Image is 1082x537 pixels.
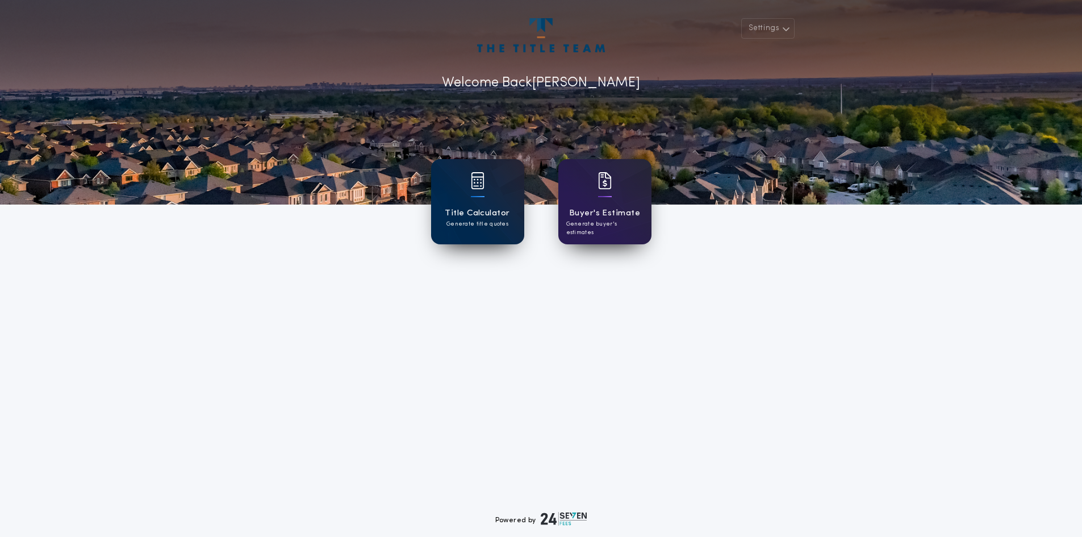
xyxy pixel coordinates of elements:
p: Generate title quotes [446,220,508,228]
a: card iconBuyer's EstimateGenerate buyer's estimates [558,159,651,244]
h1: Buyer's Estimate [569,207,640,220]
h1: Title Calculator [445,207,509,220]
p: Generate buyer's estimates [566,220,644,237]
div: Powered by [495,512,587,526]
button: Settings [741,18,795,39]
img: card icon [471,172,484,189]
a: card iconTitle CalculatorGenerate title quotes [431,159,524,244]
img: account-logo [477,18,604,52]
p: Welcome Back [PERSON_NAME] [442,73,640,93]
img: logo [541,512,587,526]
img: card icon [598,172,612,189]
